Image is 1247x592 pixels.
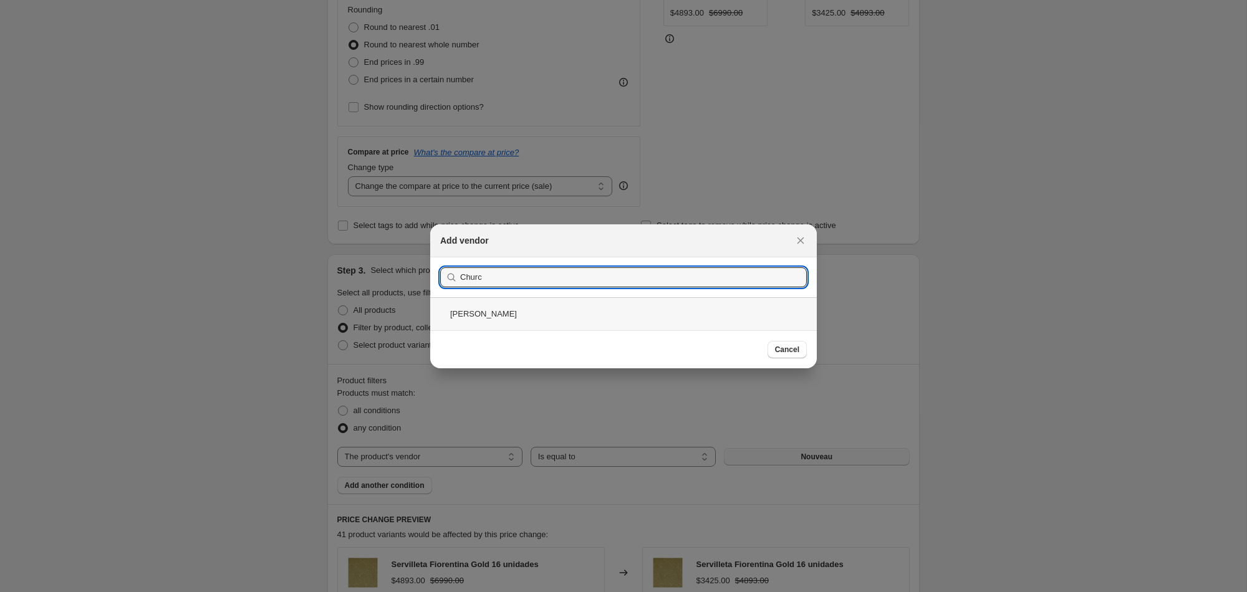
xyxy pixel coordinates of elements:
h2: Add vendor [440,234,489,247]
div: [PERSON_NAME] [430,297,817,330]
button: Close [792,232,809,249]
input: Search vendors [460,267,807,287]
span: Cancel [775,345,799,355]
button: Cancel [768,341,807,358]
